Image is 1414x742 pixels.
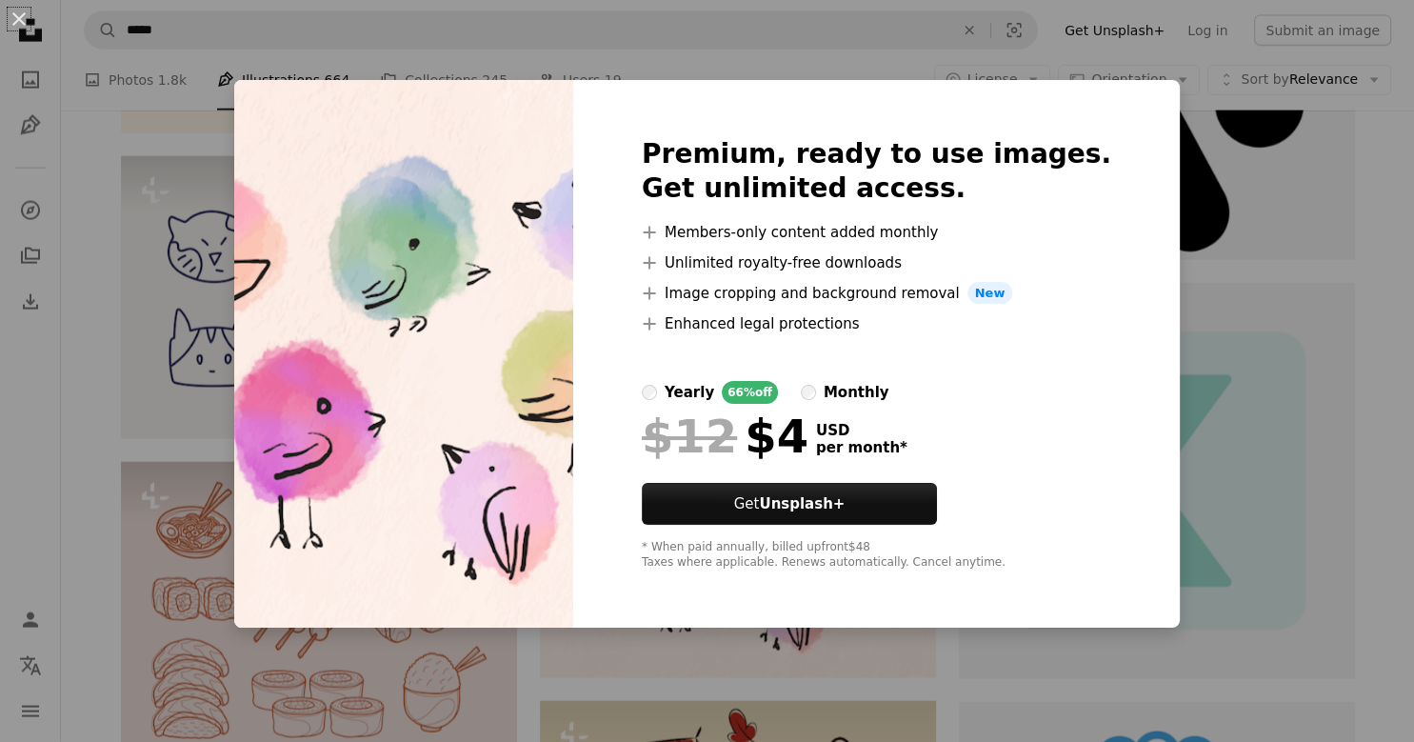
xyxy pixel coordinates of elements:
[816,439,907,456] span: per month *
[642,221,1111,244] li: Members-only content added monthly
[759,495,845,512] strong: Unsplash+
[234,80,573,629] img: premium_vector-1751446472256-05c46c55613d
[642,540,1111,571] div: * When paid annually, billed upfront $48 Taxes where applicable. Renews automatically. Cancel any...
[642,251,1111,274] li: Unlimited royalty-free downloads
[816,422,907,439] span: USD
[642,483,937,525] button: GetUnsplash+
[967,282,1013,305] span: New
[642,137,1111,206] h2: Premium, ready to use images. Get unlimited access.
[801,385,816,400] input: monthly
[722,381,778,404] div: 66% off
[642,411,808,461] div: $4
[642,385,657,400] input: yearly66%off
[665,381,714,404] div: yearly
[642,282,1111,305] li: Image cropping and background removal
[642,411,737,461] span: $12
[642,312,1111,335] li: Enhanced legal protections
[824,381,889,404] div: monthly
